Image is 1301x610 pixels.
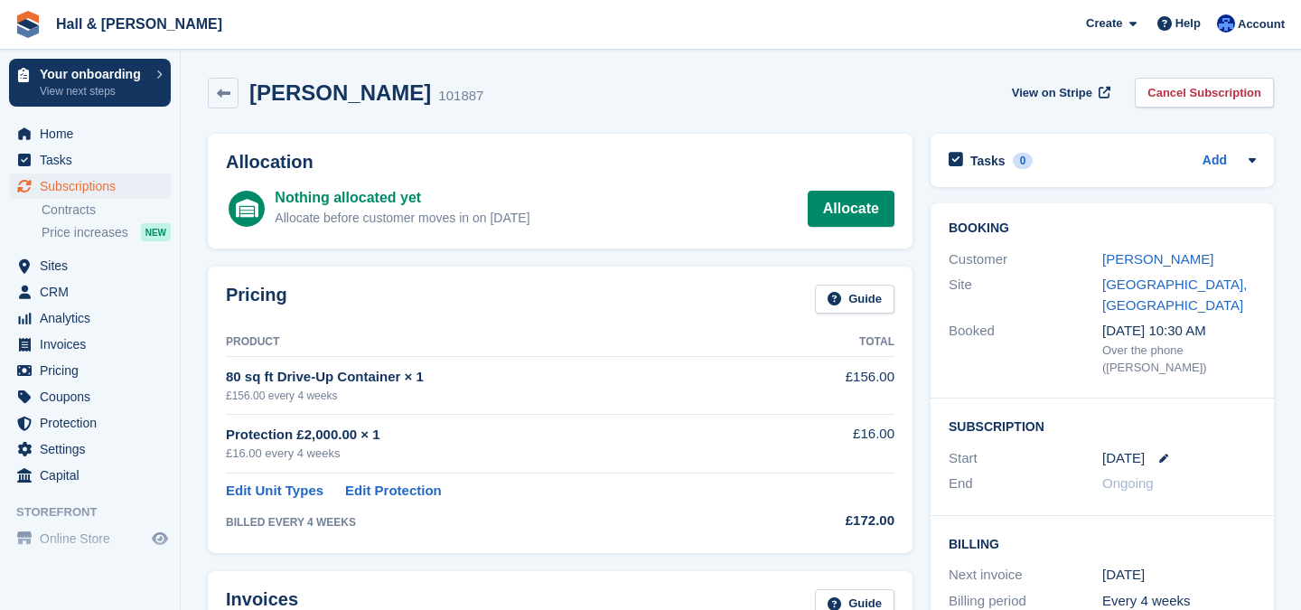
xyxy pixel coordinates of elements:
span: Invoices [40,332,148,357]
th: Total [771,328,894,357]
a: Edit Protection [345,481,442,502]
div: £156.00 every 4 weeks [226,388,771,404]
span: Coupons [40,384,148,409]
span: Home [40,121,148,146]
div: 80 sq ft Drive-Up Container × 1 [226,367,771,388]
a: menu [9,332,171,357]
a: menu [9,305,171,331]
div: Start [949,448,1102,469]
span: Sites [40,253,148,278]
div: BILLED EVERY 4 WEEKS [226,514,771,530]
a: menu [9,384,171,409]
a: Cancel Subscription [1135,78,1274,108]
a: Hall & [PERSON_NAME] [49,9,229,39]
span: Analytics [40,305,148,331]
h2: Tasks [970,153,1006,169]
div: Allocate before customer moves in on [DATE] [275,209,529,228]
img: Claire Banham [1217,14,1235,33]
div: Next invoice [949,565,1102,586]
a: View on Stripe [1005,78,1114,108]
span: Online Store [40,526,148,551]
a: Allocate [808,191,894,227]
div: [DATE] [1102,565,1256,586]
th: Product [226,328,771,357]
a: Guide [815,285,894,314]
a: menu [9,436,171,462]
div: Customer [949,249,1102,270]
a: menu [9,174,171,199]
span: Pricing [40,358,148,383]
span: Capital [40,463,148,488]
div: Site [949,275,1102,315]
span: CRM [40,279,148,305]
span: Create [1086,14,1122,33]
h2: Pricing [226,285,287,314]
div: Over the phone ([PERSON_NAME]) [1102,342,1256,377]
h2: Allocation [226,152,894,173]
a: menu [9,410,171,436]
p: View next steps [40,83,147,99]
a: [PERSON_NAME] [1102,251,1213,267]
div: Nothing allocated yet [275,187,529,209]
a: menu [9,279,171,305]
div: 101887 [438,86,483,107]
span: Ongoing [1102,475,1154,491]
a: menu [9,358,171,383]
a: Your onboarding View next steps [9,59,171,107]
td: £156.00 [771,357,894,414]
h2: [PERSON_NAME] [249,80,431,105]
div: NEW [141,223,171,241]
a: Add [1203,151,1227,172]
time: 2025-08-20 00:00:00 UTC [1102,448,1145,469]
div: End [949,474,1102,494]
span: View on Stripe [1012,84,1092,102]
a: menu [9,463,171,488]
a: menu [9,253,171,278]
div: £172.00 [771,511,894,531]
div: Booked [949,321,1102,377]
span: Account [1238,15,1285,33]
a: menu [9,147,171,173]
div: £16.00 every 4 weeks [226,445,771,463]
span: Help [1175,14,1201,33]
a: menu [9,526,171,551]
a: menu [9,121,171,146]
a: Contracts [42,202,171,219]
div: 0 [1013,153,1034,169]
span: Settings [40,436,148,462]
div: Protection £2,000.00 × 1 [226,425,771,446]
span: Tasks [40,147,148,173]
h2: Subscription [949,417,1256,435]
td: £16.00 [771,414,894,473]
a: [GEOGRAPHIC_DATA], [GEOGRAPHIC_DATA] [1102,277,1247,313]
div: [DATE] 10:30 AM [1102,321,1256,342]
a: Edit Unit Types [226,481,323,502]
p: Your onboarding [40,68,147,80]
span: Subscriptions [40,174,148,199]
span: Protection [40,410,148,436]
img: stora-icon-8386f47178a22dfd0bd8f6a31ec36ba5ce8667c1dd55bd0f319d3a0aa187defe.svg [14,11,42,38]
a: Preview store [149,528,171,549]
a: Price increases NEW [42,222,171,242]
h2: Billing [949,534,1256,552]
h2: Booking [949,221,1256,236]
span: Storefront [16,503,180,521]
span: Price increases [42,224,128,241]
